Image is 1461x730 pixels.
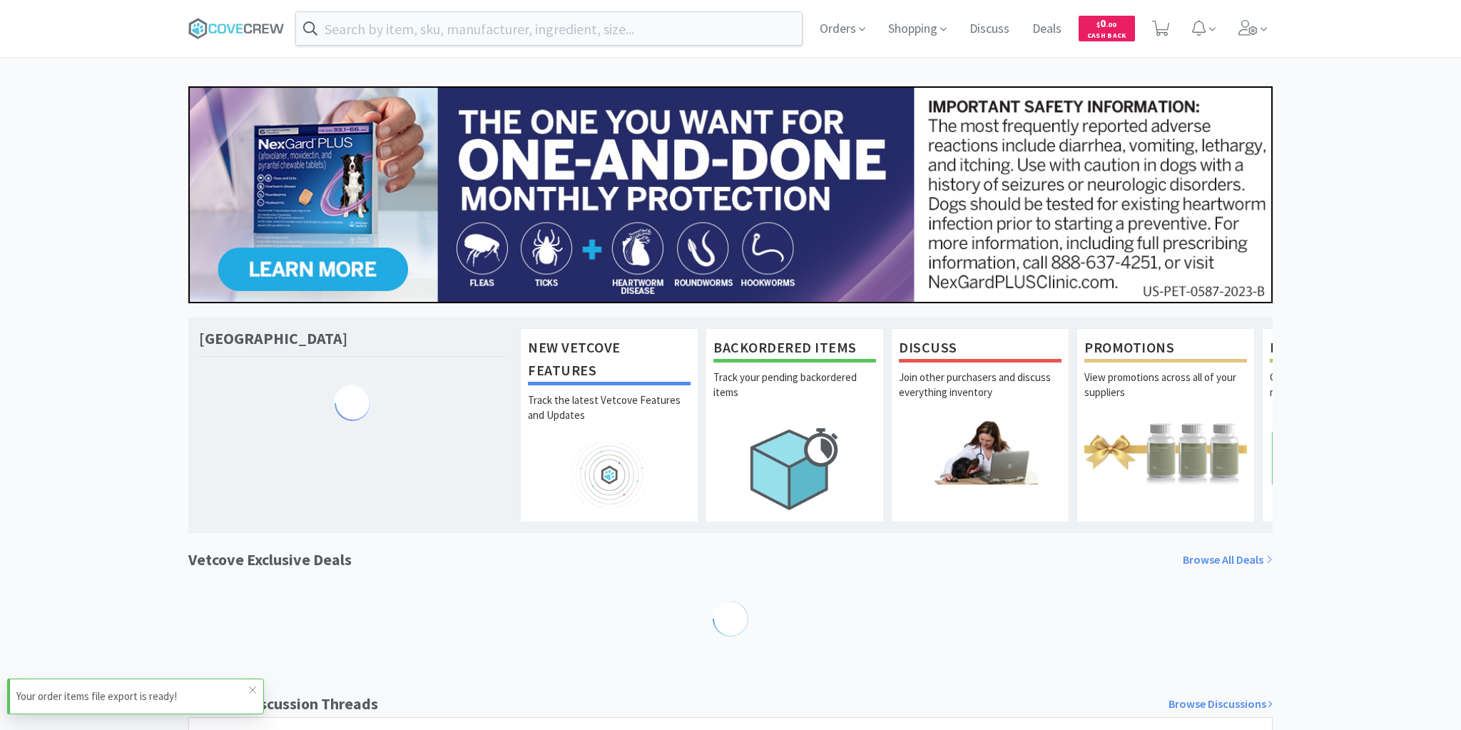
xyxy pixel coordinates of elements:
[713,370,876,420] p: Track your pending backordered items
[713,420,876,517] img: hero_backorders.png
[1262,328,1440,522] a: ListsQuickly compare prices across your most commonly ordered items
[296,12,802,45] input: Search by item, sku, manufacturer, ingredient, size...
[528,336,691,385] h1: New Vetcove Features
[899,370,1062,420] p: Join other purchasers and discuss everything inventory
[1079,9,1135,48] a: $0.00Cash Back
[1076,328,1255,522] a: PromotionsView promotions across all of your suppliers
[1096,20,1100,29] span: $
[188,691,378,716] h1: Popular Discussion Threads
[1270,336,1432,363] h1: Lists
[899,336,1062,363] h1: Discuss
[1106,20,1116,29] span: . 00
[899,420,1062,485] img: hero_discuss.png
[16,688,249,705] p: Your order items file export is ready!
[1087,32,1126,41] span: Cash Back
[891,328,1069,522] a: DiscussJoin other purchasers and discuss everything inventory
[1084,370,1247,420] p: View promotions across all of your suppliers
[1169,695,1273,714] a: Browse Discussions
[964,23,1015,36] a: Discuss
[1270,420,1432,485] img: hero_lists.png
[520,328,698,522] a: New Vetcove FeaturesTrack the latest Vetcove Features and Updates
[1096,16,1116,30] span: 0
[1027,23,1067,36] a: Deals
[1084,420,1247,485] img: hero_promotions.png
[1270,370,1432,420] p: Quickly compare prices across your most commonly ordered items
[1084,336,1247,363] h1: Promotions
[188,86,1273,303] img: 24562ba5414042f391a945fa418716b7_350.jpg
[1183,551,1273,569] a: Browse All Deals
[528,392,691,442] p: Track the latest Vetcove Features and Updates
[199,328,347,349] h1: [GEOGRAPHIC_DATA]
[528,442,691,507] img: hero_feature_roadmap.png
[706,328,884,522] a: Backordered ItemsTrack your pending backordered items
[188,547,352,572] h1: Vetcove Exclusive Deals
[713,336,876,363] h1: Backordered Items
